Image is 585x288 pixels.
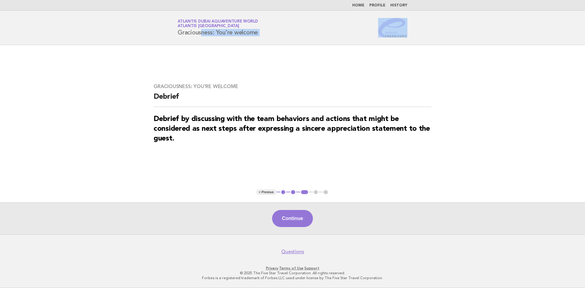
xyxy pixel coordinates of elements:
button: 3 [300,189,309,195]
p: © 2025 The Five Star Travel Corporation. All rights reserved. [106,271,479,276]
strong: Debrief by discussing with the team behaviors and actions that might be considered as next steps ... [154,116,430,142]
h1: Graciousness: You're welcome [178,20,258,36]
img: Service Energizers [378,18,407,37]
button: < Previous [256,189,276,195]
p: · · [106,266,479,271]
button: 1 [280,189,286,195]
h3: Graciousness: You're welcome [154,84,431,90]
button: 2 [290,189,296,195]
h2: Debrief [154,92,431,107]
a: Atlantis Dubai Aquaventure WorldAtlantis [GEOGRAPHIC_DATA] [178,20,258,28]
a: Terms of Use [279,266,303,270]
p: Forbes is a registered trademark of Forbes LLC used under license by The Five Star Travel Corpora... [106,276,479,280]
a: Home [352,4,364,7]
span: Atlantis [GEOGRAPHIC_DATA] [178,24,239,28]
button: Continue [272,210,313,227]
a: Privacy [266,266,278,270]
a: History [390,4,407,7]
a: Questions [281,249,304,255]
a: Profile [369,4,385,7]
a: Support [304,266,319,270]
